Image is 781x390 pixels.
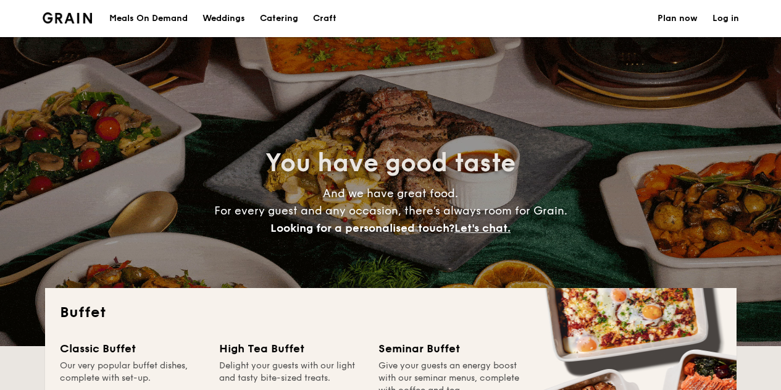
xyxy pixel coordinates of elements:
div: High Tea Buffet [219,340,364,357]
div: Classic Buffet [60,340,204,357]
span: Let's chat. [454,221,511,235]
div: Seminar Buffet [378,340,523,357]
img: Grain [43,12,93,23]
a: Logotype [43,12,93,23]
h2: Buffet [60,303,722,323]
